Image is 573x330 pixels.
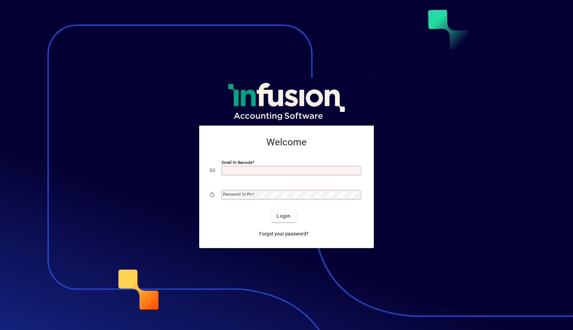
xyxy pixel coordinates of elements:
span: Forgot your password? [259,230,309,238]
mat-label: Password or Pin [223,192,252,197]
mat-label: Email or Barcode [222,160,252,165]
h2: Welcome [210,137,363,148]
a: Forgot your password? [256,228,311,240]
button: Login [271,210,296,222]
span: Login [277,213,291,220]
